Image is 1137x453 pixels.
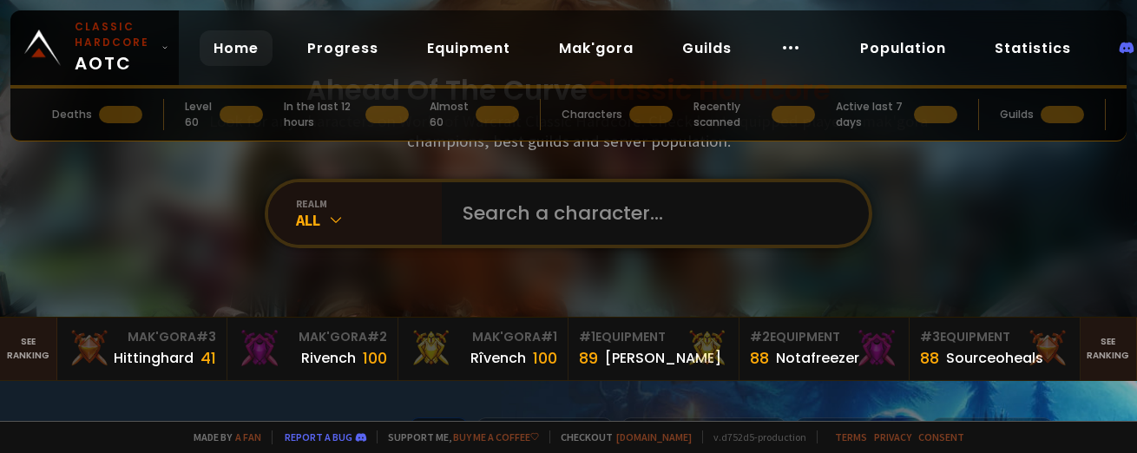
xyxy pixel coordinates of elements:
[846,30,960,66] a: Population
[541,328,557,345] span: # 1
[296,197,442,210] div: realm
[68,328,217,346] div: Mak'Gora
[301,347,356,369] div: Rivench
[284,99,358,130] div: In the last 12 hours
[238,328,387,346] div: Mak'Gora
[200,346,216,370] div: 41
[453,430,539,443] a: Buy me a coffee
[920,346,939,370] div: 88
[398,318,569,380] a: Mak'Gora#1Rîvench100
[52,107,92,122] div: Deaths
[568,318,739,380] a: #1Equipment89[PERSON_NAME]
[452,182,848,245] input: Search a character...
[285,430,352,443] a: Report a bug
[579,346,598,370] div: 89
[183,430,261,443] span: Made by
[739,318,910,380] a: #2Equipment88Notafreezer
[750,346,769,370] div: 88
[296,210,442,230] div: All
[377,430,539,443] span: Support me,
[910,318,1081,380] a: #3Equipment88Sourceoheals
[227,318,398,380] a: Mak'Gora#2Rivench100
[1000,107,1034,122] div: Guilds
[196,328,216,345] span: # 3
[75,19,154,76] span: AOTC
[10,10,179,85] a: Classic HardcoreAOTC
[430,99,469,130] div: Almost 60
[579,328,595,345] span: # 1
[114,347,194,369] div: Hittinghard
[367,328,387,345] span: # 2
[981,30,1085,66] a: Statistics
[946,347,1043,369] div: Sourceoheals
[693,99,766,130] div: Recently scanned
[918,430,964,443] a: Consent
[605,347,721,369] div: [PERSON_NAME]
[363,346,387,370] div: 100
[920,328,1069,346] div: Equipment
[836,99,907,130] div: Active last 7 days
[75,19,154,50] small: Classic Hardcore
[920,328,940,345] span: # 3
[235,430,261,443] a: a fan
[562,107,622,122] div: Characters
[549,430,692,443] span: Checkout
[776,347,859,369] div: Notafreezer
[702,430,806,443] span: v. d752d5 - production
[533,346,557,370] div: 100
[874,430,911,443] a: Privacy
[293,30,392,66] a: Progress
[750,328,899,346] div: Equipment
[470,347,526,369] div: Rîvench
[750,328,770,345] span: # 2
[57,318,228,380] a: Mak'Gora#3Hittinghard41
[668,30,746,66] a: Guilds
[200,30,273,66] a: Home
[835,430,867,443] a: Terms
[616,430,692,443] a: [DOMAIN_NAME]
[185,99,213,130] div: Level 60
[579,328,728,346] div: Equipment
[413,30,524,66] a: Equipment
[545,30,647,66] a: Mak'gora
[409,328,558,346] div: Mak'Gora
